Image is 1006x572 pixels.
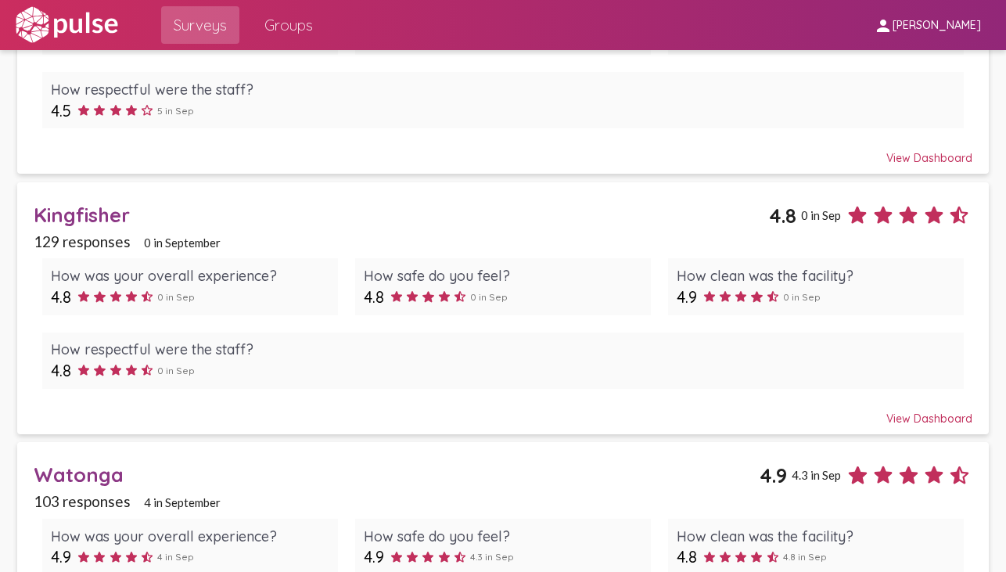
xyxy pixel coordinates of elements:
mat-icon: person [874,16,893,35]
span: 4.9 [364,547,384,567]
span: Surveys [174,11,227,39]
div: How was your overall experience? [51,527,329,545]
span: [PERSON_NAME] [893,19,981,33]
span: 4.8 [677,547,697,567]
span: 4.3 in Sep [470,551,514,563]
div: How safe do you feel? [364,527,642,545]
span: 4.8 [769,203,796,228]
span: 4.5 [51,101,71,121]
span: 4 in Sep [157,551,194,563]
span: 0 in Sep [801,208,841,222]
div: How safe do you feel? [364,267,642,285]
div: How respectful were the staff? [51,340,955,358]
div: How clean was the facility? [677,527,955,545]
span: 4.8 [51,287,71,307]
a: Surveys [161,6,239,44]
span: 4 in September [144,495,221,509]
span: 4.9 [677,287,697,307]
span: 103 responses [34,492,131,510]
span: 0 in Sep [470,291,508,303]
div: How clean was the facility? [677,267,955,285]
span: 5 in Sep [157,105,194,117]
img: white-logo.svg [13,5,120,45]
span: 0 in Sep [157,365,195,376]
span: Groups [264,11,313,39]
span: 129 responses [34,232,131,250]
div: How was your overall experience? [51,267,329,285]
span: 4.9 [760,463,787,487]
span: 4.8 in Sep [783,551,827,563]
div: How respectful were the staff? [51,81,955,99]
span: 4.9 [51,547,71,567]
span: 0 in Sep [783,291,821,303]
div: View Dashboard [34,398,972,426]
span: 0 in September [144,236,221,250]
div: Kingfisher [34,203,769,227]
a: Kingfisher4.80 in Sep129 responses0 in SeptemberHow was your overall experience?4.80 in SepHow sa... [17,182,990,434]
div: View Dashboard [34,137,972,165]
a: Groups [252,6,325,44]
span: 0 in Sep [157,291,195,303]
div: Watonga [34,462,760,487]
span: 4.3 in Sep [792,468,841,482]
button: [PERSON_NAME] [861,10,993,39]
span: 4.8 [364,287,384,307]
span: 4.8 [51,361,71,380]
